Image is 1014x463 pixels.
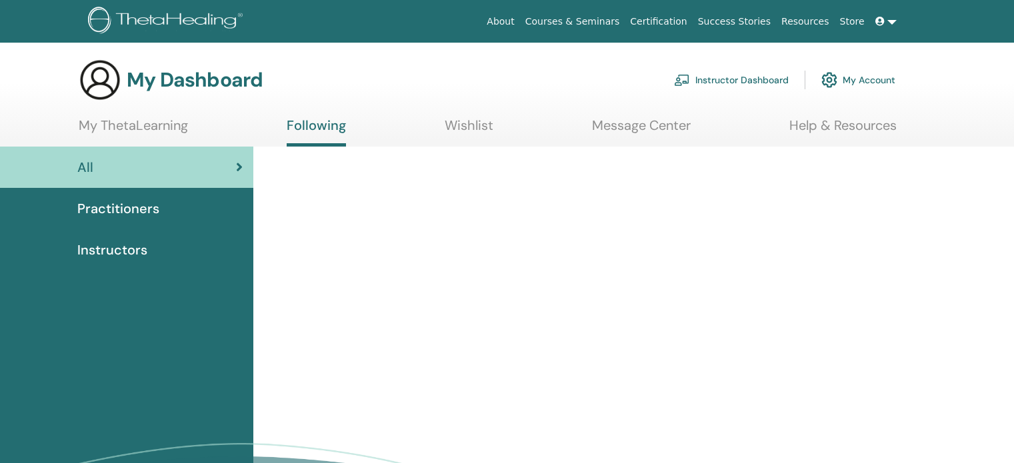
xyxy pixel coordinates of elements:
[127,68,263,92] h3: My Dashboard
[79,117,188,143] a: My ThetaLearning
[674,65,789,95] a: Instructor Dashboard
[77,157,93,177] span: All
[520,9,625,34] a: Courses & Seminars
[77,240,147,260] span: Instructors
[79,59,121,101] img: generic-user-icon.jpg
[445,117,493,143] a: Wishlist
[693,9,776,34] a: Success Stories
[625,9,692,34] a: Certification
[821,69,837,91] img: cog.svg
[674,74,690,86] img: chalkboard-teacher.svg
[821,65,895,95] a: My Account
[776,9,835,34] a: Resources
[592,117,691,143] a: Message Center
[835,9,870,34] a: Store
[789,117,897,143] a: Help & Resources
[287,117,346,147] a: Following
[481,9,519,34] a: About
[88,7,247,37] img: logo.png
[77,199,159,219] span: Practitioners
